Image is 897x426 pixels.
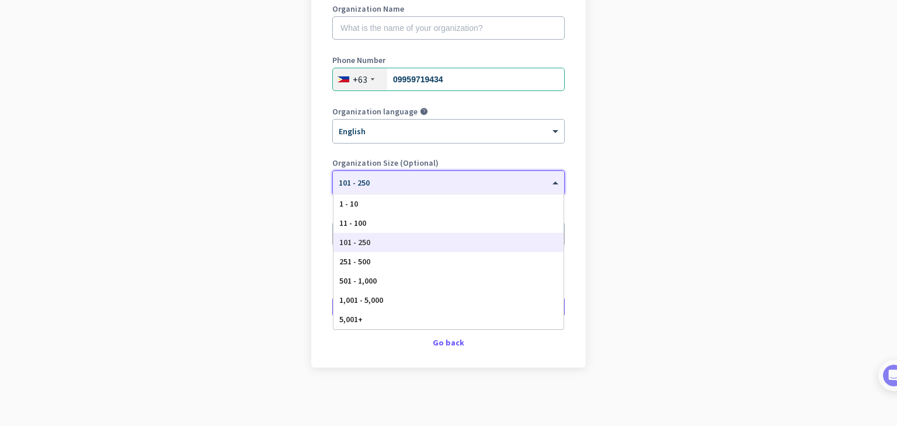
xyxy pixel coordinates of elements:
[339,295,383,305] span: 1,001 - 5,000
[339,218,366,228] span: 11 - 100
[339,198,358,209] span: 1 - 10
[332,16,565,40] input: What is the name of your organization?
[332,68,565,91] input: 2 3234 5678
[332,56,565,64] label: Phone Number
[339,256,370,267] span: 251 - 500
[420,107,428,116] i: help
[332,210,565,218] label: Organization Time Zone
[332,5,565,13] label: Organization Name
[332,107,418,116] label: Organization language
[332,296,565,317] button: Create Organization
[353,74,367,85] div: +63
[339,237,370,247] span: 101 - 250
[332,159,565,167] label: Organization Size (Optional)
[332,338,565,347] div: Go back
[333,194,564,329] div: Options List
[339,314,363,324] span: 5,001+
[339,275,377,286] span: 501 - 1,000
